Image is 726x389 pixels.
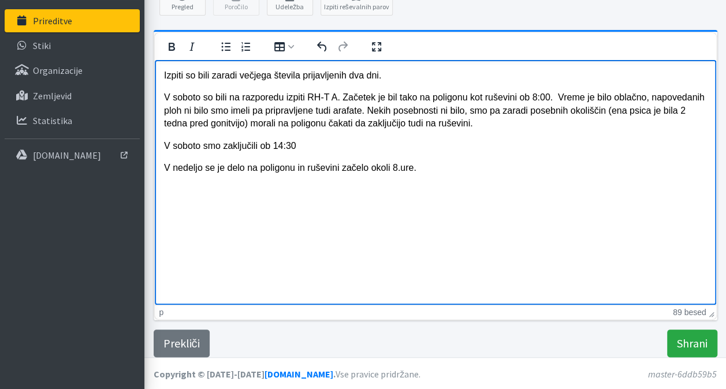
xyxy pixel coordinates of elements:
button: Tabela [270,39,298,55]
strong: Copyright © [DATE]-[DATE] . [154,368,336,380]
button: Ponovno uveljavi [333,39,352,55]
button: Čez cel zaslon [367,39,386,55]
button: Oštevilčen seznam [236,39,256,55]
em: master-6ddb59b5 [648,368,717,380]
div: Press the Up and Down arrow keys to resize the editor. [709,307,714,317]
p: [DOMAIN_NAME] [33,149,101,161]
a: Zemljevid [5,84,140,107]
div: p [159,308,164,317]
a: Prekliči [154,330,210,357]
a: Stiki [5,34,140,57]
p: V nedeljo se je delo na poligonu in ruševini začelo okoli 8.ure. [9,102,552,114]
button: Krepko [162,39,181,55]
button: Označen seznam [216,39,236,55]
input: Shrani [667,330,717,357]
p: Organizacije [33,65,83,76]
button: Razveljavi [312,39,332,55]
a: [DOMAIN_NAME] [5,144,140,167]
p: Stiki [33,40,51,51]
p: Prireditve [33,15,72,27]
p: V soboto smo zaključili ob 14:30 [9,80,552,92]
a: Statistika [5,109,140,132]
button: 89 besed [673,308,706,317]
p: Zemljevid [33,90,72,102]
a: Organizacije [5,59,140,82]
a: [DOMAIN_NAME] [265,368,333,380]
button: Poševno [182,39,202,55]
p: Izpiti so bili zaradi večjega števila prijavljenih dva dni. [9,9,552,22]
a: Prireditve [5,9,140,32]
p: Statistika [33,115,72,126]
body: Rich Text Area [9,9,552,114]
p: V soboto so bili na razporedu izpiti RH-T A. Začetek je bil tako na poligonu kot ruševini ob 8:00... [9,31,552,70]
